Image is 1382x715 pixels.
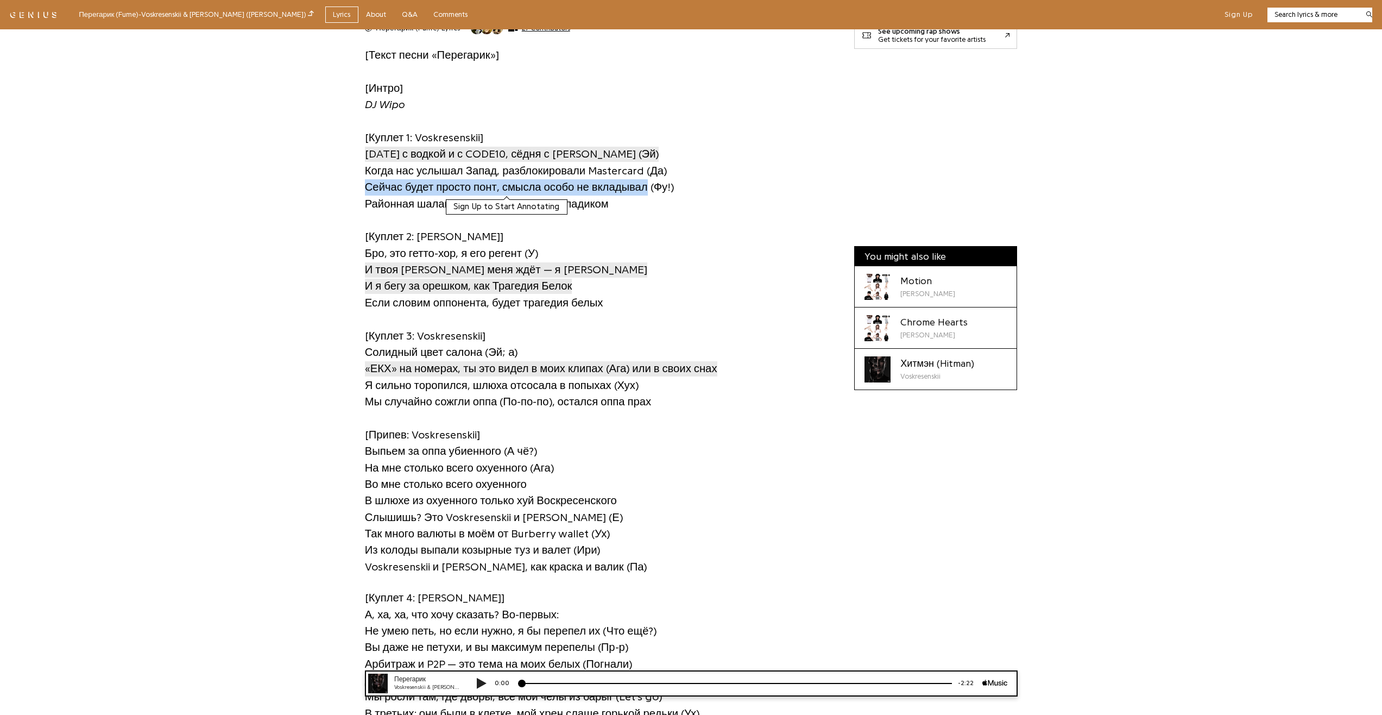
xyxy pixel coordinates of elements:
i: DJ Wipo [365,99,405,110]
span: [DATE] с водкой и с CODE10, сёдня с [PERSON_NAME] (Эй) [365,147,659,162]
button: Sign Up [1225,10,1253,20]
a: «ЕКХ» на номерах, ты это видел в моих клипах (Ага) или в своих снах [365,360,717,377]
a: Lyrics [325,7,358,23]
a: Cover art for Хитмэн (Hitman) by VoskresenskiiХитмэн (Hitman)Voskresenskii [855,349,1017,390]
div: Cover art for Motion by LIL KRYSTALLL [864,274,891,300]
div: Перегарик (Fume) - Voskresenskii & [PERSON_NAME] ([PERSON_NAME]) [79,9,314,21]
a: И твоя [PERSON_NAME] меня ждёт — я [PERSON_NAME] [365,261,647,278]
div: Get tickets for your favorite artists [878,35,986,43]
div: Cover art for Хитмэн (Hitman) by Voskresenskii [864,356,891,382]
div: -2:22 [596,8,626,17]
span: И твоя [PERSON_NAME] меня ждёт — я [PERSON_NAME] [365,262,647,278]
div: Cover art for Chrome Hearts by LIL KRYSTALLL [864,315,891,341]
span: «ЕКХ» на номерах, ты это видел в моих клипах (Ага) или в своих снах [365,361,717,377]
div: You might also like [855,247,1017,266]
a: See upcoming rap showsGet tickets for your favorite artists [854,22,1017,49]
a: Comments [426,7,476,23]
div: Перегарик [38,4,103,14]
a: About [358,7,394,23]
img: 72x72bb.jpg [12,3,31,23]
input: Search lyrics & more [1267,9,1359,20]
a: [DATE] с водкой и с CODE10, сёдня с [PERSON_NAME] (Эй) [365,146,659,162]
button: Sign Up to Start Annotating [446,199,567,215]
a: И я бегу за орешком, как Трагедия Белок [365,278,572,294]
div: Хитмэн (Hitman) [900,356,974,371]
div: See upcoming rap shows [878,27,986,35]
a: Cover art for Chrome Hearts by LIL KRYSTALLLChrome Hearts[PERSON_NAME] [855,308,1017,349]
div: Voskresenskii & [PERSON_NAME] [38,13,103,21]
a: Cover art for Motion by LIL KRYSTALLLMotion[PERSON_NAME] [855,266,1017,308]
div: [PERSON_NAME] [900,288,955,299]
div: Voskresenskii [900,371,974,382]
span: И я бегу за орешком, как Трагедия Белок [365,279,572,294]
div: [PERSON_NAME] [900,330,968,341]
div: Motion [900,274,955,288]
a: Q&A [394,7,426,23]
div: Chrome Hearts [900,315,968,330]
div: [Текст песни «Перегарик»] [Интро] [Куплет 1: Voskresenskii] Когда нас услышал Запад, разблокирова... [365,22,754,576]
